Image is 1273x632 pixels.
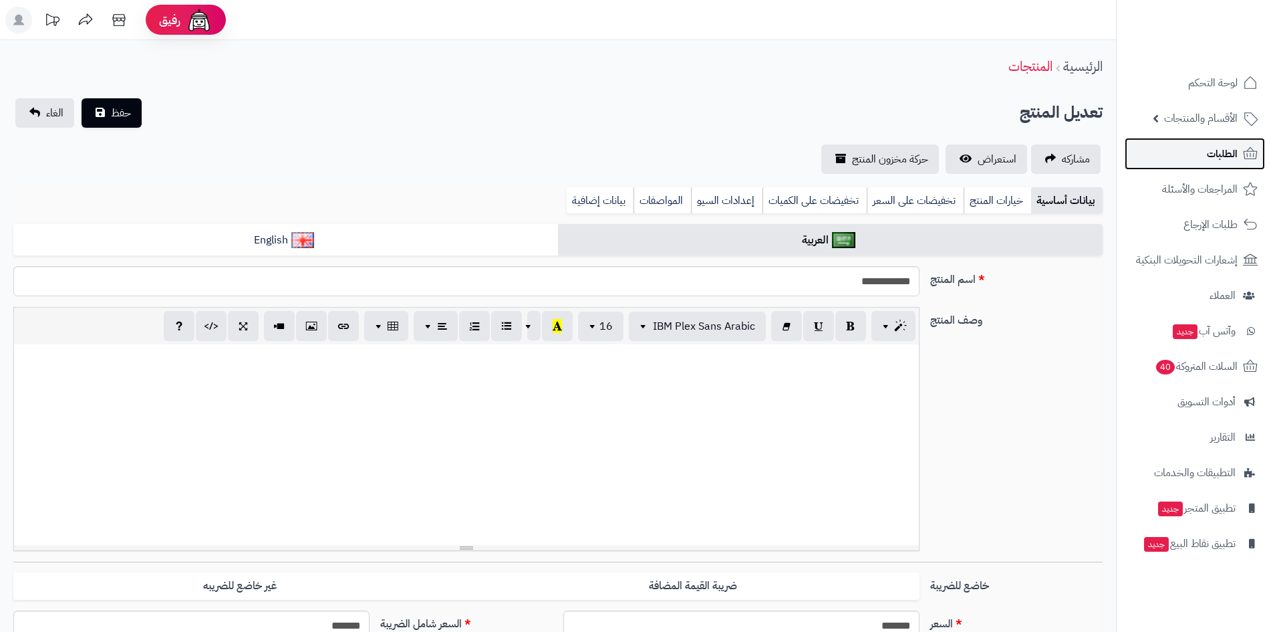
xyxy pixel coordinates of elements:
img: ai-face.png [186,7,213,33]
span: حفظ [111,105,131,121]
a: خيارات المنتج [964,187,1031,214]
a: الطلبات [1125,138,1265,170]
a: السلات المتروكة40 [1125,350,1265,383]
span: طلبات الإرجاع [1183,215,1238,234]
img: English [291,232,315,248]
span: الطلبات [1207,144,1238,163]
span: حركة مخزون المنتج [852,151,928,167]
a: استعراض [946,144,1027,174]
a: المنتجات [1008,56,1052,76]
a: تطبيق نقاط البيعجديد [1125,528,1265,560]
a: العملاء [1125,280,1265,312]
span: مشاركه [1062,151,1090,167]
label: اسم المنتج [925,266,1108,288]
a: الرئيسية [1063,56,1103,76]
button: 16 [578,312,623,341]
label: ضريبة القيمة المضافة [466,572,920,600]
span: التطبيقات والخدمات [1154,463,1236,482]
a: أدوات التسويق [1125,386,1265,418]
span: جديد [1158,502,1183,516]
span: رفيق [159,12,180,28]
a: العربية [558,224,1103,257]
span: لوحة التحكم [1188,74,1238,92]
button: حفظ [82,98,142,128]
a: تخفيضات على السعر [867,187,964,214]
a: التقارير [1125,421,1265,453]
span: 16 [599,318,613,334]
label: خاضع للضريبة [925,572,1108,594]
a: تطبيق المتجرجديد [1125,492,1265,524]
span: جديد [1144,537,1169,552]
span: أدوات التسويق [1177,393,1236,411]
span: إشعارات التحويلات البنكية [1136,251,1238,270]
label: السعر [925,611,1108,632]
span: التقارير [1210,428,1236,447]
label: السعر شامل الضريبة [375,611,558,632]
span: جديد [1173,324,1197,339]
span: الغاء [46,105,63,121]
a: وآتس آبجديد [1125,315,1265,347]
a: التطبيقات والخدمات [1125,457,1265,489]
span: السلات المتروكة [1155,357,1238,376]
a: مشاركه [1031,144,1101,174]
span: استعراض [978,151,1016,167]
a: لوحة التحكم [1125,67,1265,99]
a: بيانات أساسية [1031,187,1103,214]
span: المراجعات والأسئلة [1162,180,1238,199]
a: المواصفات [633,187,691,214]
span: تطبيق المتجر [1157,499,1236,518]
a: English [13,224,558,257]
span: 40 [1156,360,1175,375]
button: IBM Plex Sans Arabic [629,312,766,341]
a: حركة مخزون المنتج [821,144,939,174]
span: IBM Plex Sans Arabic [653,318,755,334]
a: تخفيضات على الكميات [762,187,867,214]
a: الغاء [15,98,74,128]
a: بيانات إضافية [567,187,633,214]
span: تطبيق نقاط البيع [1143,534,1236,553]
a: طلبات الإرجاع [1125,209,1265,241]
span: الأقسام والمنتجات [1164,109,1238,128]
a: إعدادات السيو [691,187,762,214]
h2: تعديل المنتج [1020,99,1103,126]
span: وآتس آب [1171,322,1236,340]
img: العربية [832,232,855,248]
a: إشعارات التحويلات البنكية [1125,244,1265,276]
span: العملاء [1210,286,1236,305]
label: وصف المنتج [925,307,1108,328]
a: المراجعات والأسئلة [1125,173,1265,205]
a: تحديثات المنصة [35,7,69,37]
label: غير خاضع للضريبه [13,572,466,600]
